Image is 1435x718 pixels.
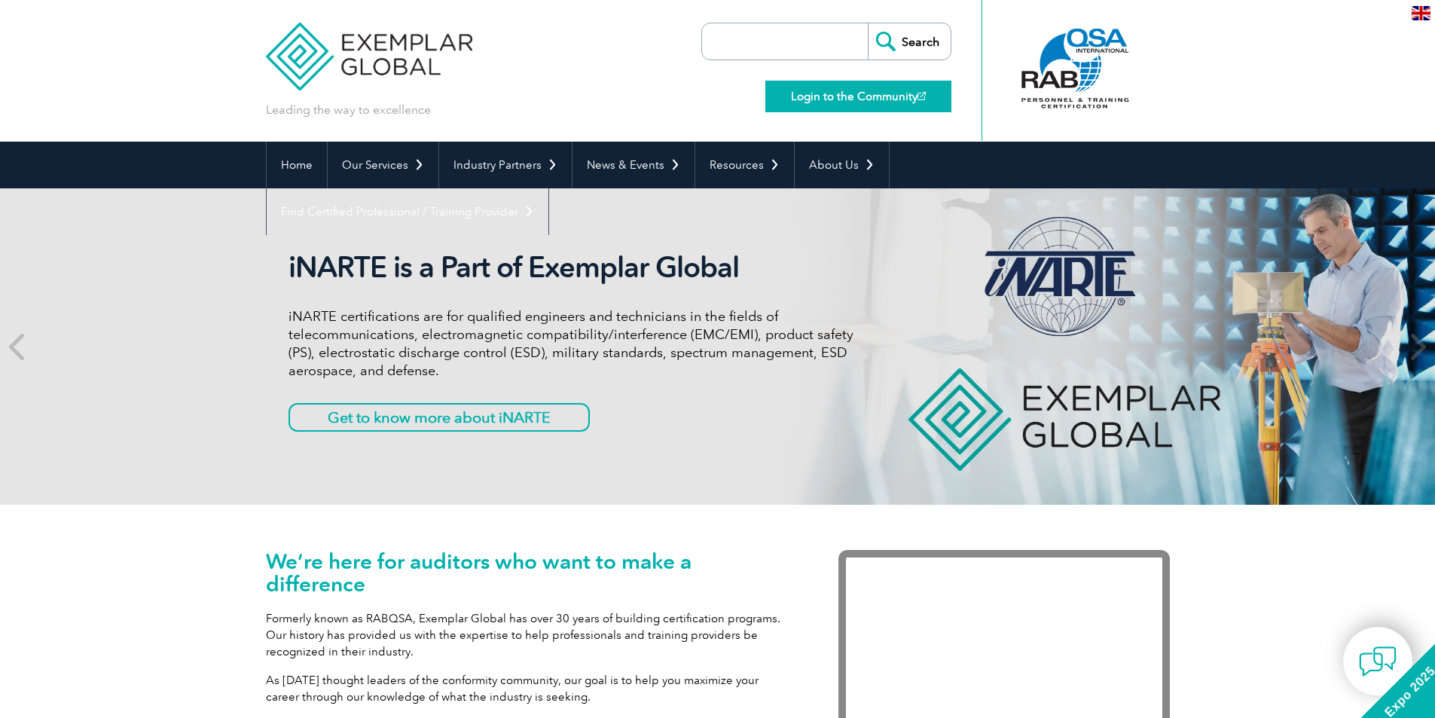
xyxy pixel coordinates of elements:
a: Home [267,142,327,188]
img: en [1412,6,1430,20]
a: Get to know more about iNARTE [289,403,590,432]
a: Industry Partners [439,142,572,188]
h2: iNARTE is a Part of Exemplar Global [289,250,853,285]
a: Resources [695,142,794,188]
input: Search [868,23,951,60]
a: Find Certified Professional / Training Provider [267,188,548,235]
p: iNARTE certifications are for qualified engineers and technicians in the fields of telecommunicat... [289,307,853,380]
p: Leading the way to excellence [266,102,431,118]
p: Formerly known as RABQSA, Exemplar Global has over 30 years of building certification programs. O... [266,610,793,660]
a: About Us [795,142,889,188]
p: As [DATE] thought leaders of the conformity community, our goal is to help you maximize your care... [266,672,793,705]
a: Login to the Community [765,81,951,112]
img: contact-chat.png [1359,643,1397,680]
h1: We’re here for auditors who want to make a difference [266,550,793,595]
a: News & Events [572,142,695,188]
img: open_square.png [917,92,926,100]
a: Our Services [328,142,438,188]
